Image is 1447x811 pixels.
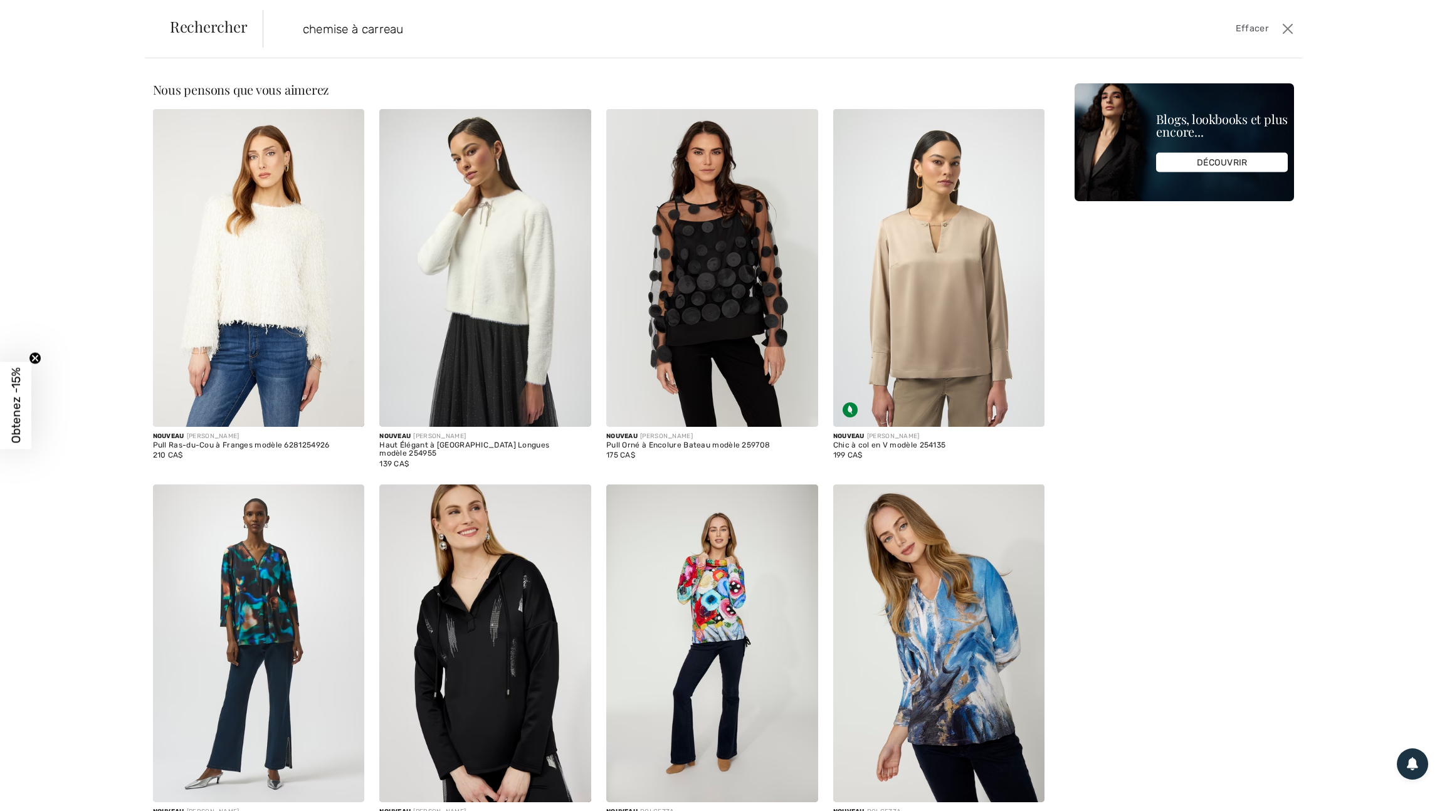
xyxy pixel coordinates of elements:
img: Pull à Col V Boutonné modèle 75671. As sample [833,484,1045,802]
span: 175 CA$ [606,451,635,459]
span: Rechercher [170,19,248,34]
img: Pull Ras-du-Cou à Franges modèle 6281254926. Off white [153,109,365,427]
button: Close teaser [29,352,41,365]
div: Pull Orné à Encolure Bateau modèle 259708 [606,441,818,450]
img: Chic à col en V modèle 254135. Fawn [833,109,1045,427]
div: [PERSON_NAME] [833,432,1045,441]
div: [PERSON_NAME] [379,432,591,441]
span: 210 CA$ [153,451,183,459]
input: TAPER POUR RECHERCHER [293,10,1033,48]
span: 199 CA$ [833,451,863,459]
img: Pull Orné à Encolure Bateau modèle 259708. Black [606,109,818,427]
span: Effacer [1236,22,1268,36]
div: Chic à col en V modèle 254135 [833,441,1045,450]
span: Obtenez -15% [9,368,23,444]
span: Nouveau [379,432,411,440]
div: Haut Élégant à [GEOGRAPHIC_DATA] Longues modèle 254955 [379,441,591,459]
div: Blogs, lookbooks et plus encore... [1156,113,1288,138]
span: Chat [29,9,55,20]
div: [PERSON_NAME] [606,432,818,441]
span: 139 CA$ [379,459,409,468]
div: DÉCOUVRIR [1156,153,1288,172]
span: Nous pensons que vous aimerez [153,81,330,98]
span: Nouveau [833,432,865,440]
span: Nouveau [153,432,184,440]
button: Ferme [1278,19,1297,39]
img: Tissu écologique [843,402,858,417]
div: [PERSON_NAME] [153,432,365,441]
img: Pull à Col Bateau Fleuri modèle 75702. As sample [606,484,818,802]
img: Blogs, lookbooks et plus encore... [1075,83,1294,201]
img: Haut décontracté à col en V modèle 254204. Black/Multi [153,484,365,802]
img: Pull à Capuche Orné de Bijoux modèle 253776. Black [379,484,591,802]
span: Nouveau [606,432,638,440]
div: Pull Ras-du-Cou à Franges modèle 6281254926 [153,441,365,450]
img: Haut Élégant à Manches Longues modèle 254955. Black [379,109,591,427]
